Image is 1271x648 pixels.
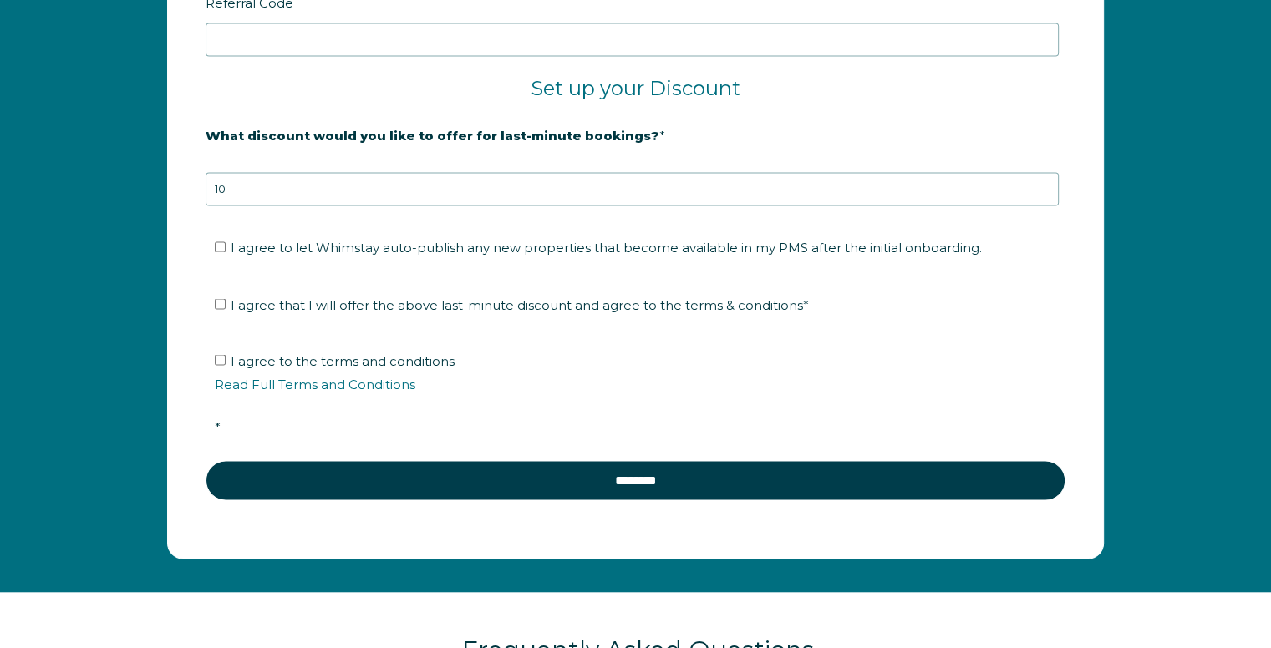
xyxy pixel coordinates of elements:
span: I agree to the terms and conditions [215,352,1068,434]
strong: What discount would you like to offer for last-minute bookings? [206,128,659,144]
span: Set up your Discount [531,76,740,100]
span: I agree to let Whimstay auto-publish any new properties that become available in my PMS after the... [231,240,982,256]
span: I agree that I will offer the above last-minute discount and agree to the terms & conditions [231,296,809,312]
input: I agree that I will offer the above last-minute discount and agree to the terms & conditions* [215,298,226,309]
input: I agree to let Whimstay auto-publish any new properties that become available in my PMS after the... [215,241,226,252]
input: I agree to the terms and conditionsRead Full Terms and Conditions* [215,354,226,365]
strong: 20% is recommended, minimum of 10% [206,155,467,170]
a: Read Full Terms and Conditions [215,376,415,392]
